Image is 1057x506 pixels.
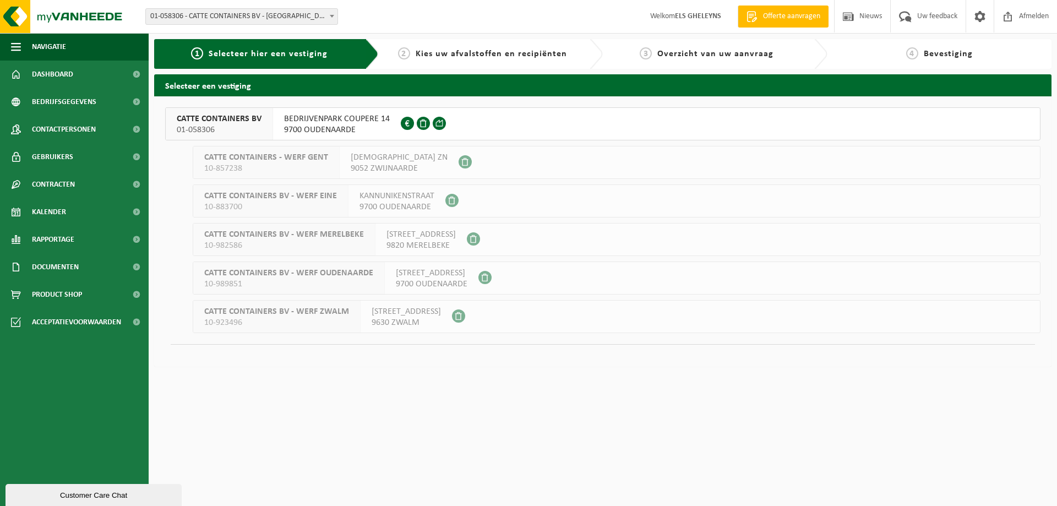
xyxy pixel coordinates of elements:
span: [STREET_ADDRESS] [396,268,467,279]
span: CATTE CONTAINERS BV [177,113,261,124]
a: Offerte aanvragen [738,6,829,28]
span: KANNUNIKENSTRAAT [359,191,434,202]
span: CATTE CONTAINERS - WERF GENT [204,152,328,163]
span: Rapportage [32,226,74,253]
span: Contracten [32,171,75,198]
span: Product Shop [32,281,82,308]
span: 9052 ZWIJNAARDE [351,163,448,174]
span: 9700 OUDENAARDE [359,202,434,213]
span: 10-982586 [204,240,364,251]
span: 1 [191,47,203,59]
span: 2 [398,47,410,59]
span: 01-058306 - CATTE CONTAINERS BV - OUDENAARDE [146,9,337,24]
span: Overzicht van uw aanvraag [657,50,773,58]
span: [STREET_ADDRESS] [372,306,441,317]
span: Offerte aanvragen [760,11,823,22]
span: 9700 OUDENAARDE [284,124,390,135]
iframe: chat widget [6,482,184,506]
span: [DEMOGRAPHIC_DATA] ZN [351,152,448,163]
span: CATTE CONTAINERS BV - WERF EINE [204,191,337,202]
span: CATTE CONTAINERS BV - WERF ZWALM [204,306,349,317]
span: 10-857238 [204,163,328,174]
h2: Selecteer een vestiging [154,74,1051,96]
strong: ELS GHELEYNS [675,12,721,20]
span: Navigatie [32,33,66,61]
button: CATTE CONTAINERS BV 01-058306 BEDRIJVENPARK COUPERE 149700 OUDENAARDE [165,107,1040,140]
span: Dashboard [32,61,73,88]
span: 01-058306 - CATTE CONTAINERS BV - OUDENAARDE [145,8,338,25]
span: CATTE CONTAINERS BV - WERF MERELBEKE [204,229,364,240]
span: Acceptatievoorwaarden [32,308,121,336]
span: BEDRIJVENPARK COUPERE 14 [284,113,390,124]
span: CATTE CONTAINERS BV - WERF OUDENAARDE [204,268,373,279]
span: Documenten [32,253,79,281]
span: 01-058306 [177,124,261,135]
span: 10-923496 [204,317,349,328]
span: Gebruikers [32,143,73,171]
span: Selecteer hier een vestiging [209,50,328,58]
span: [STREET_ADDRESS] [386,229,456,240]
span: Bedrijfsgegevens [32,88,96,116]
span: 9820 MERELBEKE [386,240,456,251]
span: 3 [640,47,652,59]
span: 4 [906,47,918,59]
span: 10-883700 [204,202,337,213]
span: 10-989851 [204,279,373,290]
span: Bevestiging [924,50,973,58]
span: 9700 OUDENAARDE [396,279,467,290]
span: Kalender [32,198,66,226]
span: 9630 ZWALM [372,317,441,328]
span: Contactpersonen [32,116,96,143]
span: Kies uw afvalstoffen en recipiënten [416,50,567,58]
